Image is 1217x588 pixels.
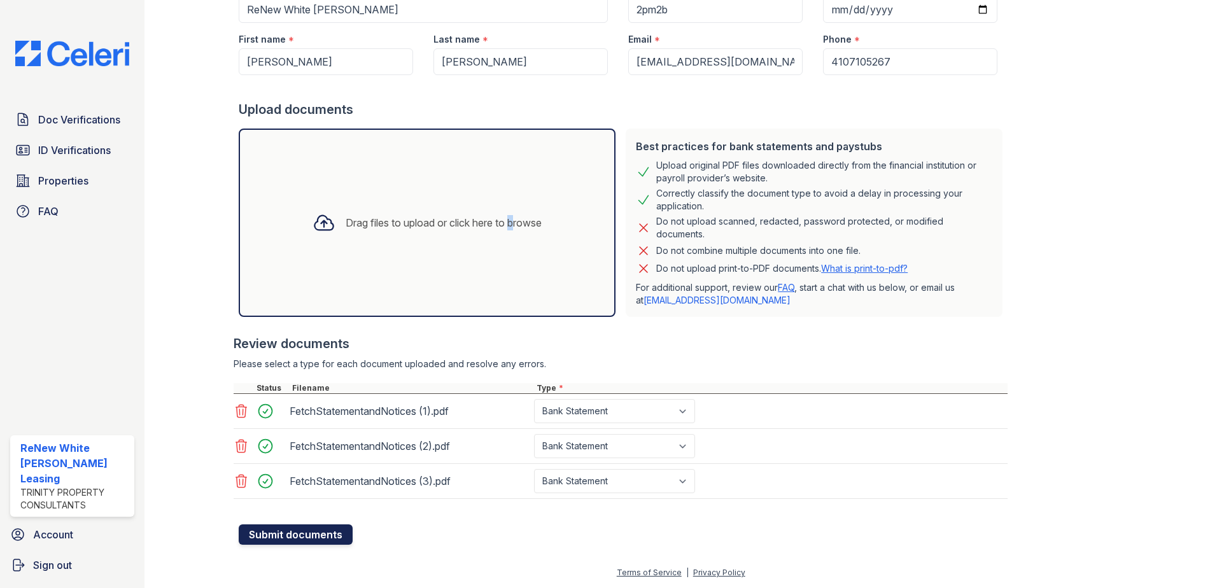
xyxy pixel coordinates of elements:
[656,215,992,241] div: Do not upload scanned, redacted, password protected, or modified documents.
[5,522,139,547] a: Account
[290,401,529,421] div: FetchStatementandNotices (1).pdf
[234,335,1008,353] div: Review documents
[686,568,689,577] div: |
[636,139,992,154] div: Best practices for bank statements and paystubs
[346,215,542,230] div: Drag files to upload or click here to browse
[656,243,861,258] div: Do not combine multiple documents into one file.
[10,107,134,132] a: Doc Verifications
[433,33,480,46] label: Last name
[821,263,908,274] a: What is print-to-pdf?
[636,281,992,307] p: For additional support, review our , start a chat with us below, or email us at
[617,568,682,577] a: Terms of Service
[693,568,745,577] a: Privacy Policy
[290,436,529,456] div: FetchStatementandNotices (2).pdf
[5,41,139,66] img: CE_Logo_Blue-a8612792a0a2168367f1c8372b55b34899dd931a85d93a1a3d3e32e68fde9ad4.png
[656,187,992,213] div: Correctly classify the document type to avoid a delay in processing your application.
[823,33,852,46] label: Phone
[38,143,111,158] span: ID Verifications
[33,557,72,573] span: Sign out
[656,262,908,275] p: Do not upload print-to-PDF documents.
[10,199,134,224] a: FAQ
[38,173,88,188] span: Properties
[239,33,286,46] label: First name
[239,101,1008,118] div: Upload documents
[38,204,59,219] span: FAQ
[20,440,129,486] div: ReNew White [PERSON_NAME] Leasing
[38,112,120,127] span: Doc Verifications
[234,358,1008,370] div: Please select a type for each document uploaded and resolve any errors.
[254,383,290,393] div: Status
[644,295,791,305] a: [EMAIL_ADDRESS][DOMAIN_NAME]
[656,159,992,185] div: Upload original PDF files downloaded directly from the financial institution or payroll provider’...
[10,137,134,163] a: ID Verifications
[20,486,129,512] div: Trinity Property Consultants
[778,282,794,293] a: FAQ
[10,168,134,193] a: Properties
[239,524,353,545] button: Submit documents
[290,471,529,491] div: FetchStatementandNotices (3).pdf
[534,383,1008,393] div: Type
[290,383,534,393] div: Filename
[628,33,652,46] label: Email
[5,552,139,578] a: Sign out
[33,527,73,542] span: Account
